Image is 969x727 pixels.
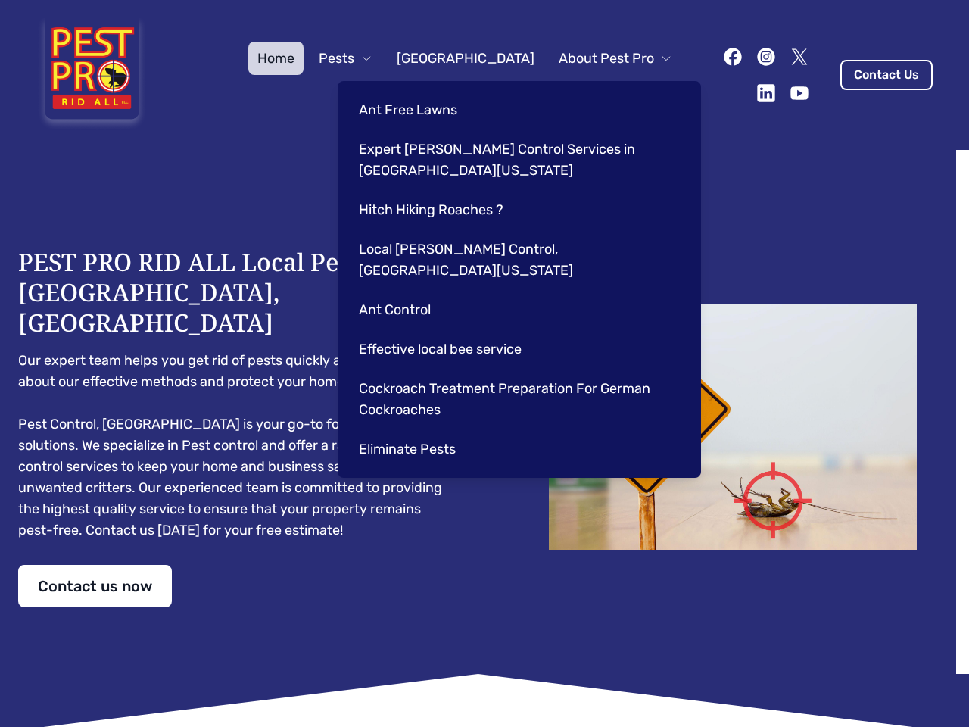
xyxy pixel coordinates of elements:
a: Hitch Hiking Roaches ? [350,193,683,226]
pre: Our expert team helps you get rid of pests quickly and safely. Learn about our effective methods ... [18,350,454,541]
a: Eliminate Pests [350,432,683,466]
a: Local [PERSON_NAME] Control, [GEOGRAPHIC_DATA][US_STATE] [350,232,683,287]
a: Ant Control [350,293,683,326]
a: Contact [612,75,681,108]
button: About Pest Pro [550,42,681,75]
button: Pest Control Community B2B [334,75,554,108]
a: Contact us now [18,565,172,607]
a: Expert [PERSON_NAME] Control Services in [GEOGRAPHIC_DATA][US_STATE] [350,133,683,187]
a: Ant Free Lawns [350,93,683,126]
a: Cockroach Treatment Preparation For German Cockroaches [350,372,683,426]
button: Pests [310,42,382,75]
span: About Pest Pro [559,48,654,69]
img: Dead cockroach on floor with caution sign pest control [515,304,951,550]
img: Pest Pro Rid All [36,18,148,132]
a: Effective local bee service [350,332,683,366]
a: Contact Us [840,60,933,90]
a: Home [248,42,304,75]
a: Blog [560,75,606,108]
a: [GEOGRAPHIC_DATA] [388,42,544,75]
h1: PEST PRO RID ALL Local Pest Control [GEOGRAPHIC_DATA], [GEOGRAPHIC_DATA] [18,247,454,338]
span: Pests [319,48,354,69]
